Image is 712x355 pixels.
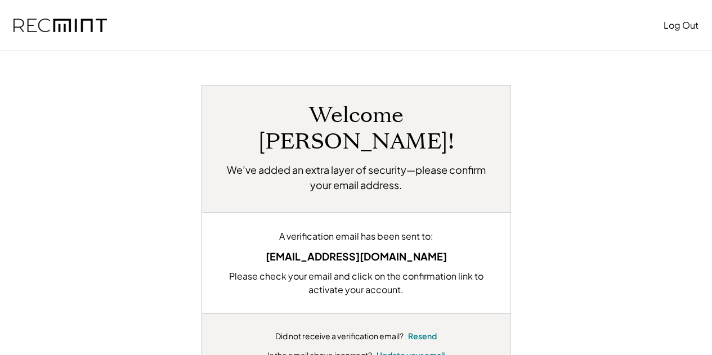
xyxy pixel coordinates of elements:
[219,102,494,155] h1: Welcome [PERSON_NAME]!
[219,230,494,243] div: A verification email has been sent to:
[219,249,494,264] div: [EMAIL_ADDRESS][DOMAIN_NAME]
[219,269,494,296] div: Please check your email and click on the confirmation link to activate your account.
[14,19,107,33] img: recmint-logotype%403x.png
[664,14,698,37] button: Log Out
[219,162,494,192] h2: We’ve added an extra layer of security—please confirm your email address.
[275,331,404,342] div: Did not receive a verification email?
[408,331,437,342] button: Resend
